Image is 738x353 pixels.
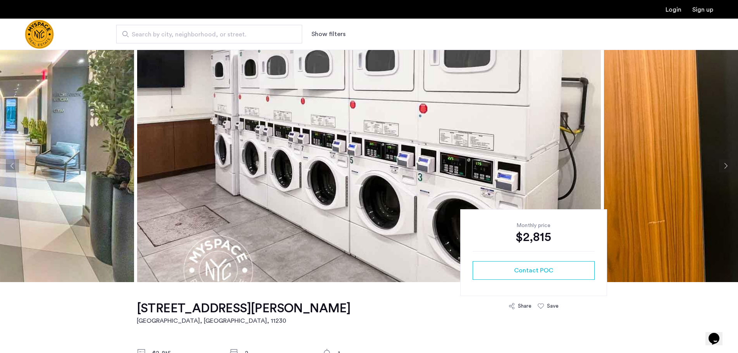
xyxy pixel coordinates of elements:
h2: [GEOGRAPHIC_DATA], [GEOGRAPHIC_DATA] , 11230 [137,316,351,325]
button: Show or hide filters [311,29,346,39]
button: Next apartment [719,159,732,172]
span: Contact POC [514,266,553,275]
a: Registration [692,7,713,13]
iframe: chat widget [705,322,730,345]
div: Monthly price [473,222,595,229]
a: Login [666,7,681,13]
a: [STREET_ADDRESS][PERSON_NAME][GEOGRAPHIC_DATA], [GEOGRAPHIC_DATA], 11230 [137,301,351,325]
div: $2,815 [473,229,595,245]
div: Save [547,302,559,310]
button: button [473,261,595,280]
img: apartment [137,50,601,282]
input: Apartment Search [116,25,302,43]
h1: [STREET_ADDRESS][PERSON_NAME] [137,301,351,316]
img: logo [25,20,54,49]
a: Cazamio Logo [25,20,54,49]
div: Share [518,302,532,310]
span: Search by city, neighborhood, or street. [132,30,280,39]
button: Previous apartment [6,159,19,172]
